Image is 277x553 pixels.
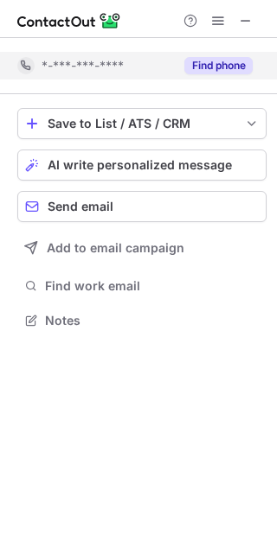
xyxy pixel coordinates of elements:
[17,274,267,298] button: Find work email
[184,57,253,74] button: Reveal Button
[48,158,232,172] span: AI write personalized message
[45,313,260,328] span: Notes
[47,241,184,255] span: Add to email campaign
[17,191,267,222] button: Send email
[17,149,267,181] button: AI write personalized message
[48,117,236,130] div: Save to List / ATS / CRM
[48,200,113,213] span: Send email
[17,308,267,333] button: Notes
[17,108,267,139] button: save-profile-one-click
[45,278,260,294] span: Find work email
[17,232,267,264] button: Add to email campaign
[17,10,121,31] img: ContactOut v5.3.10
